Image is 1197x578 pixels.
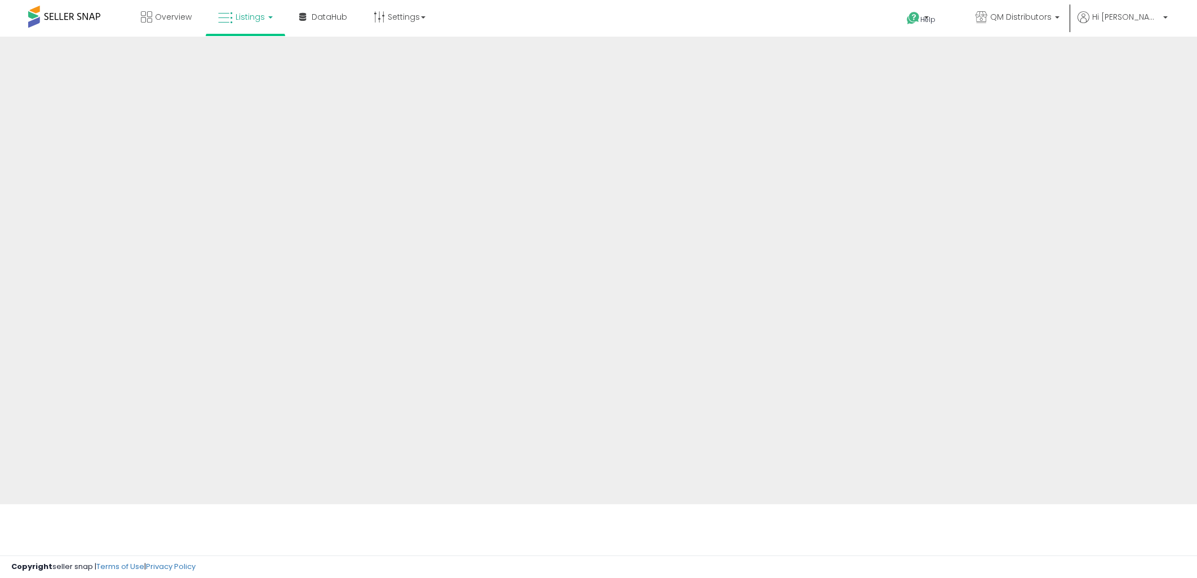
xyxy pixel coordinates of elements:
[920,15,936,24] span: Help
[236,11,265,23] span: Listings
[906,11,920,25] i: Get Help
[155,11,192,23] span: Overview
[1078,11,1168,37] a: Hi [PERSON_NAME]
[1092,11,1160,23] span: Hi [PERSON_NAME]
[898,3,957,37] a: Help
[990,11,1052,23] span: QM Distributors
[312,11,347,23] span: DataHub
